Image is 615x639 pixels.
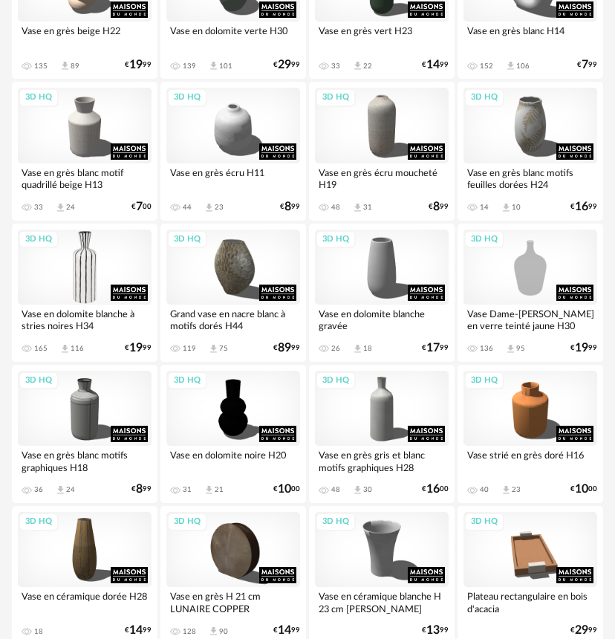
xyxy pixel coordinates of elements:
[131,202,152,212] div: € 00
[204,484,215,496] span: Download icon
[505,60,516,71] span: Download icon
[570,626,597,635] div: € 99
[71,344,84,353] div: 116
[19,230,59,249] div: 3D HQ
[331,203,340,212] div: 48
[208,343,219,354] span: Download icon
[331,62,340,71] div: 33
[208,626,219,637] span: Download icon
[219,344,228,353] div: 75
[129,626,143,635] span: 14
[219,627,228,636] div: 90
[316,372,356,390] div: 3D HQ
[167,372,207,390] div: 3D HQ
[12,224,157,362] a: 3D HQ Vase en dolomite blanche à stries noires H34 165 Download icon 116 €1999
[315,446,449,476] div: Vase en grès gris et blanc motifs graphiques H28
[429,202,449,212] div: € 99
[501,484,512,496] span: Download icon
[125,343,152,353] div: € 99
[331,344,340,353] div: 26
[505,343,516,354] span: Download icon
[363,203,372,212] div: 31
[34,344,48,353] div: 165
[352,60,363,71] span: Download icon
[582,60,588,70] span: 7
[575,202,588,212] span: 16
[167,513,207,531] div: 3D HQ
[278,484,291,494] span: 10
[278,343,291,353] span: 89
[458,224,603,362] a: 3D HQ Vase Dame-[PERSON_NAME] en verre teinté jaune H30 136 Download icon 95 €1999
[426,343,440,353] span: 17
[316,513,356,531] div: 3D HQ
[34,485,43,494] div: 36
[575,484,588,494] span: 10
[315,163,449,193] div: Vase en grès écru moucheté H19
[167,88,207,107] div: 3D HQ
[463,305,597,334] div: Vase Dame-[PERSON_NAME] en verre teinté jaune H30
[219,62,232,71] div: 101
[129,343,143,353] span: 19
[183,203,192,212] div: 44
[66,485,75,494] div: 24
[55,484,66,496] span: Download icon
[125,626,152,635] div: € 99
[18,22,152,51] div: Vase en grès beige H22
[12,365,157,503] a: 3D HQ Vase en grès blanc motifs graphiques H18 36 Download icon 24 €899
[273,60,300,70] div: € 99
[160,224,306,362] a: 3D HQ Grand vase en nacre blanc à motifs dorés H44 119 Download icon 75 €8999
[273,343,300,353] div: € 99
[273,626,300,635] div: € 99
[480,485,489,494] div: 40
[516,344,525,353] div: 95
[66,203,75,212] div: 24
[352,484,363,496] span: Download icon
[577,60,597,70] div: € 99
[12,82,157,220] a: 3D HQ Vase en grès blanc motif quadrillé beige H13 33 Download icon 24 €700
[136,202,143,212] span: 7
[278,626,291,635] span: 14
[480,344,493,353] div: 136
[422,484,449,494] div: € 00
[59,343,71,354] span: Download icon
[71,62,79,71] div: 89
[422,343,449,353] div: € 99
[309,82,455,220] a: 3D HQ Vase en grès écru moucheté H19 48 Download icon 31 €899
[309,365,455,503] a: 3D HQ Vase en grès gris et blanc motifs graphiques H28 48 Download icon 30 €1600
[426,484,440,494] span: 16
[570,343,597,353] div: € 99
[55,202,66,213] span: Download icon
[309,224,455,362] a: 3D HQ Vase en dolomite blanche gravée 26 Download icon 18 €1799
[512,203,521,212] div: 10
[464,230,504,249] div: 3D HQ
[183,344,196,353] div: 119
[458,82,603,220] a: 3D HQ Vase en grès blanc motifs feuilles dorées H24 14 Download icon 10 €1699
[352,202,363,213] span: Download icon
[34,62,48,71] div: 135
[433,202,440,212] span: 8
[426,626,440,635] span: 13
[512,485,521,494] div: 23
[464,372,504,390] div: 3D HQ
[363,344,372,353] div: 18
[501,202,512,213] span: Download icon
[160,82,306,220] a: 3D HQ Vase en grès écru H11 44 Download icon 23 €899
[278,60,291,70] span: 29
[19,513,59,531] div: 3D HQ
[215,203,224,212] div: 23
[19,372,59,390] div: 3D HQ
[516,62,530,71] div: 106
[204,202,215,213] span: Download icon
[273,484,300,494] div: € 00
[422,626,449,635] div: € 99
[166,446,300,476] div: Vase en dolomite noire H20
[570,202,597,212] div: € 99
[464,513,504,531] div: 3D HQ
[316,88,356,107] div: 3D HQ
[463,22,597,51] div: Vase en grès blanc H14
[463,446,597,476] div: Vase strié en grès doré H16
[480,203,489,212] div: 14
[136,484,143,494] span: 8
[464,88,504,107] div: 3D HQ
[352,343,363,354] span: Download icon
